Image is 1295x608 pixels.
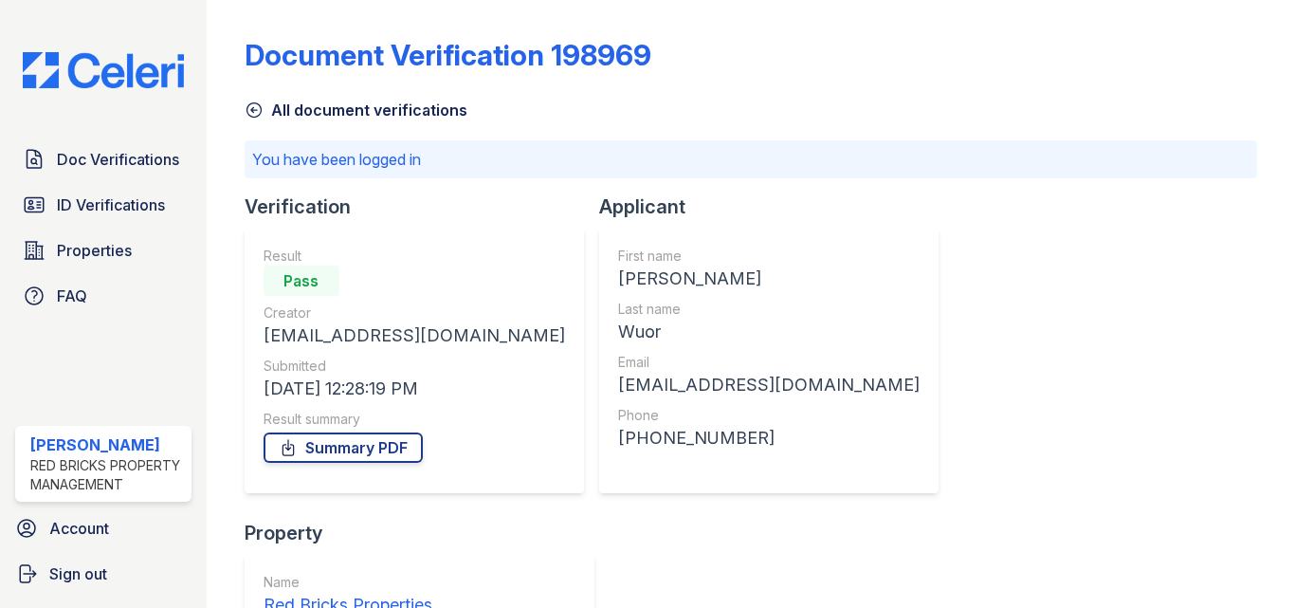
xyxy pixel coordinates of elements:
div: Result summary [264,410,565,429]
span: Doc Verifications [57,148,179,171]
div: [EMAIL_ADDRESS][DOMAIN_NAME] [264,322,565,349]
div: Applicant [599,193,954,220]
a: Summary PDF [264,433,423,463]
div: [PHONE_NUMBER] [618,425,920,451]
div: Last name [618,300,920,319]
div: Verification [245,193,599,220]
div: First name [618,247,920,266]
span: ID Verifications [57,193,165,216]
div: Property [245,520,610,546]
span: FAQ [57,285,87,307]
div: [DATE] 12:28:19 PM [264,376,565,402]
div: [EMAIL_ADDRESS][DOMAIN_NAME] [618,372,920,398]
img: CE_Logo_Blue-a8612792a0a2168367f1c8372b55b34899dd931a85d93a1a3d3e32e68fde9ad4.png [8,52,199,88]
div: Phone [618,406,920,425]
div: Result [264,247,565,266]
span: Properties [57,239,132,262]
div: Pass [264,266,339,296]
iframe: chat widget [1215,532,1276,589]
div: Name [264,573,575,592]
div: Wuor [618,319,920,345]
a: Sign out [8,555,199,593]
div: Submitted [264,357,565,376]
div: [PERSON_NAME] [30,433,184,456]
div: Red Bricks Property Management [30,456,184,494]
a: Doc Verifications [15,140,192,178]
span: Sign out [49,562,107,585]
a: FAQ [15,277,192,315]
div: [PERSON_NAME] [618,266,920,292]
div: Document Verification 198969 [245,38,651,72]
div: Creator [264,304,565,322]
a: All document verifications [245,99,467,121]
a: Account [8,509,199,547]
a: ID Verifications [15,186,192,224]
span: Account [49,517,109,540]
div: Email [618,353,920,372]
p: You have been logged in [252,148,1249,171]
a: Properties [15,231,192,269]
